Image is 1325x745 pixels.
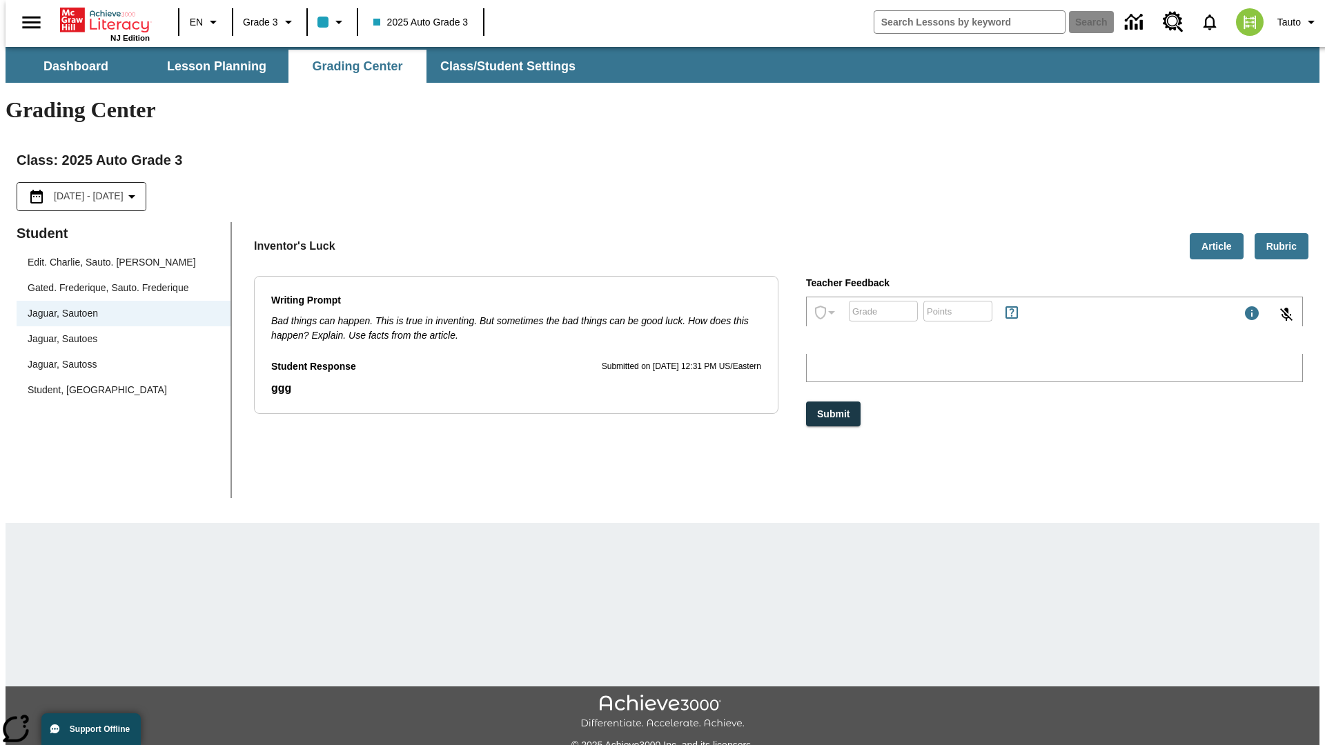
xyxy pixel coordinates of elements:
[243,15,278,30] span: Grade 3
[1236,8,1264,36] img: avatar image
[6,97,1319,123] h1: Grading Center
[17,301,230,326] div: Jaguar, Sautoen
[429,50,587,83] button: Class/Student Settings
[998,299,1025,326] button: Rules for Earning Points and Achievements, Will open in new tab
[1190,233,1244,260] button: Article, Will open in new tab
[440,59,576,74] span: Class/Student Settings
[271,293,761,308] p: Writing Prompt
[923,293,992,330] input: Points: Must be equal to or less than 25.
[148,50,286,83] button: Lesson Planning
[23,188,140,205] button: Select the date range menu item
[11,2,52,43] button: Open side menu
[28,357,97,372] div: Jaguar, Sautoss
[17,250,230,275] div: Edit. Charlie, Sauto. [PERSON_NAME]
[124,188,140,205] svg: Collapse Date Range Filter
[1244,305,1260,324] div: Maximum 1000 characters Press Escape to exit toolbar and use left and right arrow keys to access ...
[43,59,108,74] span: Dashboard
[70,724,130,734] span: Support Offline
[923,301,992,321] div: Points: Must be equal to or less than 25.
[1270,298,1303,331] button: Click to activate and allow voice recognition
[1228,4,1272,40] button: Select a new avatar
[110,34,150,42] span: NJ Edition
[312,59,402,74] span: Grading Center
[60,5,150,42] div: Home
[602,360,761,374] p: Submitted on [DATE] 12:31 PM US/Eastern
[28,383,167,397] div: Student, [GEOGRAPHIC_DATA]
[271,380,761,397] p: Student Response
[28,332,97,346] div: Jaguar, Sautoes
[1255,233,1308,260] button: Rubric, Will open in new tab
[580,695,745,730] img: Achieve3000 Differentiate Accelerate Achieve
[1155,3,1192,41] a: Resource Center, Will open in new tab
[28,306,98,321] div: Jaguar, Sautoen
[6,50,588,83] div: SubNavbar
[28,281,188,295] div: Gated. Frederique, Sauto. Frederique
[184,10,228,34] button: Language: EN, Select a language
[17,222,230,244] p: Student
[17,149,1308,171] h2: Class : 2025 Auto Grade 3
[271,380,761,397] p: ggg
[312,10,353,34] button: Class color is light blue. Change class color
[271,314,761,343] p: Bad things can happen. This is true in inventing. But sometimes the bad things can be good luck. ...
[54,189,124,203] span: [DATE] - [DATE]
[849,301,918,321] div: Grade: Letters, numbers, %, + and - are allowed.
[1277,15,1301,30] span: Tauto
[28,255,196,270] div: Edit. Charlie, Sauto. [PERSON_NAME]
[6,47,1319,83] div: SubNavbar
[17,326,230,352] div: Jaguar, Sautoes
[874,11,1065,33] input: search field
[288,50,426,83] button: Grading Center
[1192,4,1228,40] a: Notifications
[17,352,230,377] div: Jaguar, Sautoss
[806,401,861,427] button: Submit
[17,377,230,403] div: Student, [GEOGRAPHIC_DATA]
[237,10,302,34] button: Grade: Grade 3, Select a grade
[271,359,356,375] p: Student Response
[167,59,266,74] span: Lesson Planning
[41,713,141,745] button: Support Offline
[60,6,150,34] a: Home
[849,293,918,330] input: Grade: Letters, numbers, %, + and - are allowed.
[254,238,335,255] p: Inventor's Luck
[373,15,469,30] span: 2025 Auto Grade 3
[1117,3,1155,41] a: Data Center
[7,50,145,83] button: Dashboard
[17,275,230,301] div: Gated. Frederique, Sauto. Frederique
[1272,10,1325,34] button: Profile/Settings
[190,15,203,30] span: EN
[806,276,1303,291] p: Teacher Feedback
